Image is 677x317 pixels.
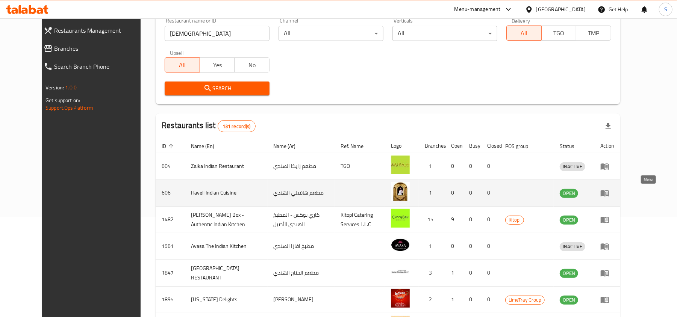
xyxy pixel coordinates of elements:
[419,180,445,206] td: 1
[506,26,542,41] button: All
[579,28,608,39] span: TMP
[600,215,614,224] div: Menu
[419,286,445,313] td: 2
[506,216,524,224] span: Kitopi
[279,26,383,41] div: All
[560,296,578,304] span: OPEN
[419,206,445,233] td: 15
[445,233,463,260] td: 0
[481,139,499,153] th: Closed
[445,153,463,180] td: 0
[419,233,445,260] td: 1
[274,142,306,151] span: Name (Ar)
[54,44,149,53] span: Branches
[560,162,585,171] span: INACTIVE
[510,28,539,39] span: All
[268,260,335,286] td: مطعم الجناح الهندي
[560,216,578,224] span: OPEN
[268,233,335,260] td: مطبخ افازا الهندي
[38,57,155,75] a: Search Branch Phone
[481,260,499,286] td: 0
[463,286,481,313] td: 0
[536,5,586,14] div: [GEOGRAPHIC_DATA]
[185,233,267,260] td: Avasa The Indian Kitchen
[335,153,385,180] td: TGO
[445,139,463,153] th: Open
[560,296,578,305] div: OPEN
[391,209,410,228] img: Curry Box - Authentic Indian Kitchen
[560,269,578,278] span: OPEN
[576,26,611,41] button: TMP
[600,162,614,171] div: Menu
[162,142,176,151] span: ID
[599,117,617,135] div: Export file
[600,269,614,278] div: Menu
[38,39,155,57] a: Branches
[185,286,267,313] td: [US_STATE] Delights
[481,206,499,233] td: 0
[54,62,149,71] span: Search Branch Phone
[481,233,499,260] td: 0
[218,123,255,130] span: 131 record(s)
[45,103,93,113] a: Support.OpsPlatform
[65,83,77,92] span: 1.0.0
[268,180,335,206] td: مطعم هافيلي الهندي
[445,260,463,286] td: 1
[445,206,463,233] td: 9
[156,180,185,206] td: 606
[191,142,224,151] span: Name (En)
[54,26,149,35] span: Restaurants Management
[391,235,410,254] img: Avasa The Indian Kitchen
[45,95,80,105] span: Get support on:
[156,260,185,286] td: 1847
[392,26,497,41] div: All
[541,26,577,41] button: TGO
[268,286,335,313] td: [PERSON_NAME]
[419,260,445,286] td: 3
[391,182,410,201] img: Haveli Indian Cuisine
[185,153,267,180] td: Zaika Indian Restaurant
[156,286,185,313] td: 1895
[505,142,538,151] span: POS group
[463,153,481,180] td: 0
[168,60,197,71] span: All
[335,206,385,233] td: Kitopi Catering Services L.L.C
[481,180,499,206] td: 0
[185,206,267,233] td: [PERSON_NAME] Box - Authentic Indian Kitchen
[156,233,185,260] td: 1561
[512,18,530,23] label: Delivery
[454,5,501,14] div: Menu-management
[391,262,410,281] img: INDIAN PAVILION RESTAURANT
[560,242,585,251] span: INACTIVE
[419,139,445,153] th: Branches
[463,206,481,233] td: 0
[560,142,584,151] span: Status
[385,139,419,153] th: Logo
[156,153,185,180] td: 604
[664,5,667,14] span: S
[594,139,620,153] th: Action
[445,180,463,206] td: 0
[445,286,463,313] td: 1
[391,155,410,174] img: Zaika Indian Restaurant
[45,83,64,92] span: Version:
[463,139,481,153] th: Busy
[268,153,335,180] td: مطعم زايكا الهندي
[238,60,267,71] span: No
[165,57,200,72] button: All
[156,206,185,233] td: 1482
[165,26,270,41] input: Search for restaurant name or ID..
[545,28,574,39] span: TGO
[600,295,614,304] div: Menu
[185,260,267,286] td: [GEOGRAPHIC_DATA] RESTAURANT
[162,120,256,132] h2: Restaurants list
[234,57,270,72] button: No
[481,153,499,180] td: 0
[218,120,256,132] div: Total records count
[560,189,578,198] span: OPEN
[463,180,481,206] td: 0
